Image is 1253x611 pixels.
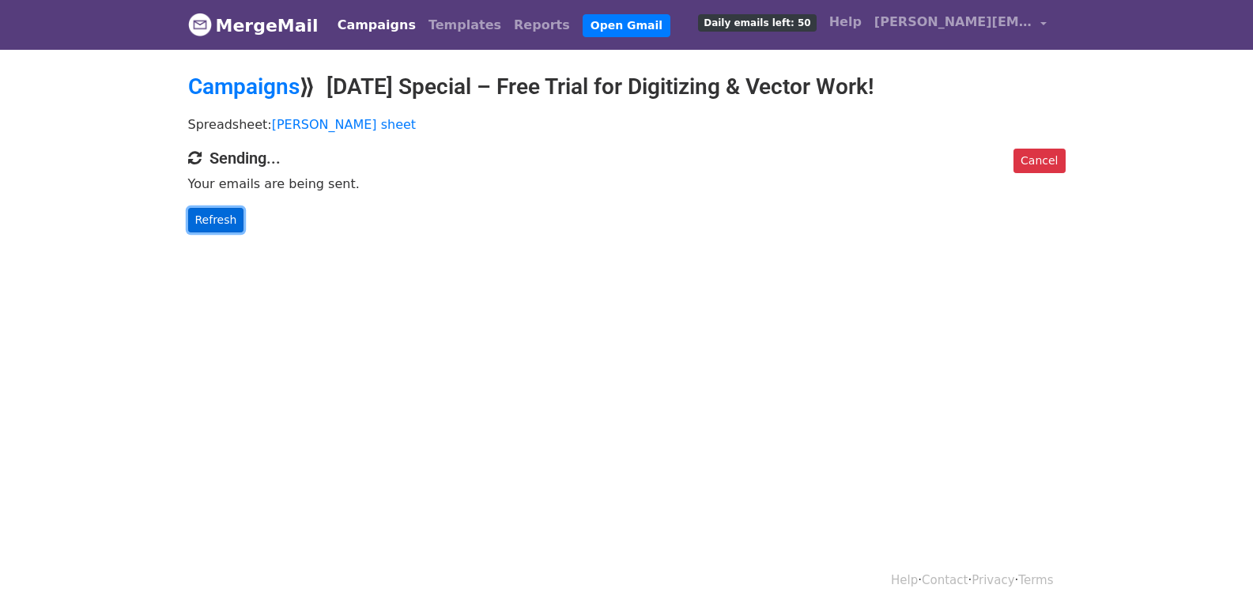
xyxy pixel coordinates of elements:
span: [PERSON_NAME][EMAIL_ADDRESS][DOMAIN_NAME] [874,13,1032,32]
a: Contact [922,573,968,587]
a: Open Gmail [583,14,670,37]
a: Help [823,6,868,38]
a: [PERSON_NAME] sheet [272,117,416,132]
span: Daily emails left: 50 [698,14,816,32]
a: [PERSON_NAME][EMAIL_ADDRESS][DOMAIN_NAME] [868,6,1053,43]
a: Refresh [188,208,244,232]
a: Campaigns [331,9,422,41]
a: Reports [508,9,576,41]
p: Spreadsheet: [188,116,1066,133]
img: MergeMail logo [188,13,212,36]
h2: ⟫ [DATE] Special – Free Trial for Digitizing & Vector Work! [188,74,1066,100]
p: Your emails are being sent. [188,175,1066,192]
a: Daily emails left: 50 [692,6,822,38]
a: Cancel [1013,149,1065,173]
h4: Sending... [188,149,1066,168]
a: MergeMail [188,9,319,42]
a: Privacy [972,573,1014,587]
a: Terms [1018,573,1053,587]
a: Campaigns [188,74,300,100]
iframe: Chat Widget [1174,535,1253,611]
a: Templates [422,9,508,41]
a: Help [891,573,918,587]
